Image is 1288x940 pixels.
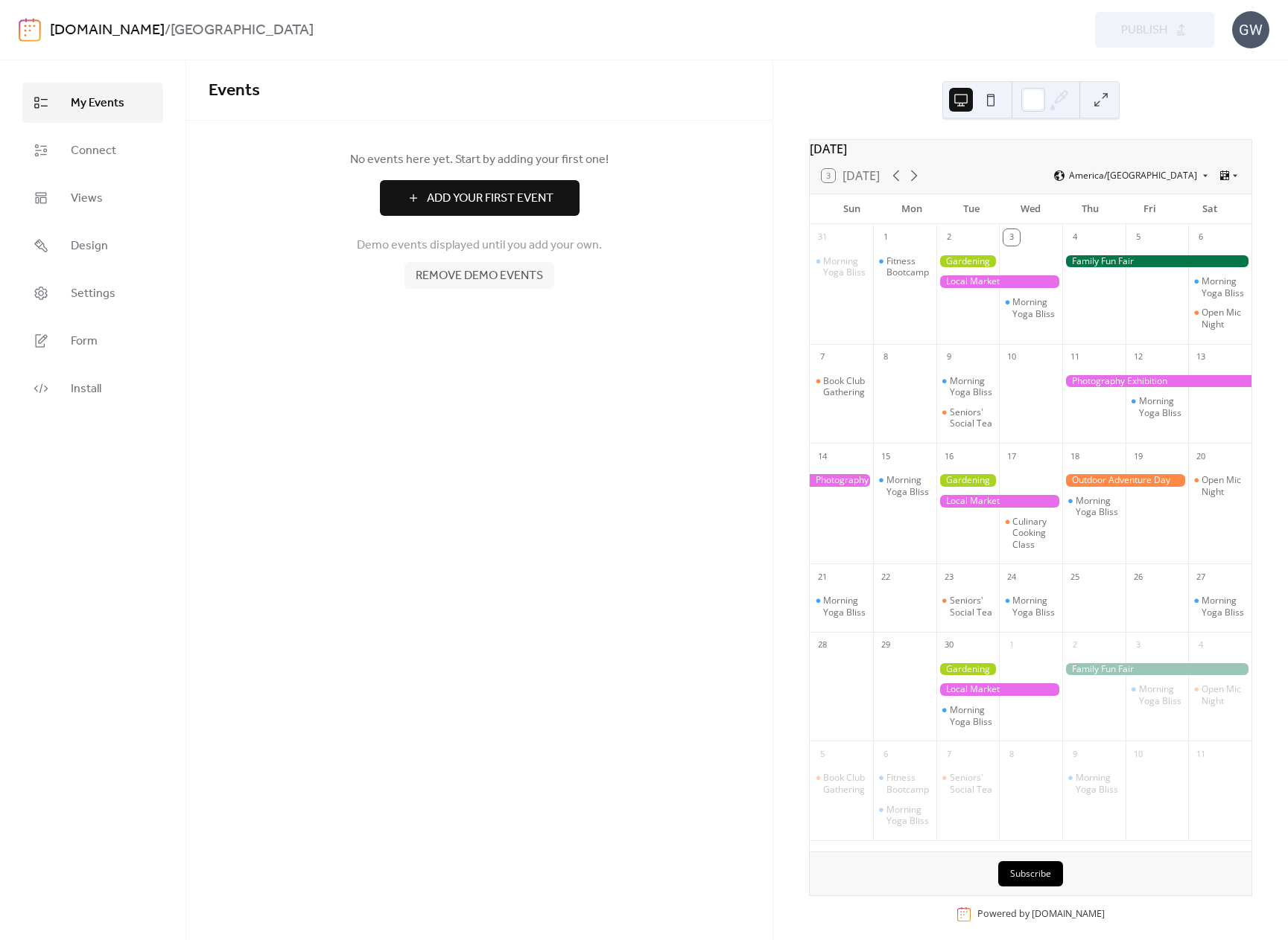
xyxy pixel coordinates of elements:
div: Morning Yoga Bliss [886,804,930,827]
div: Morning Yoga Bliss [999,296,1062,319]
div: 12 [1130,349,1146,365]
div: 11 [1067,349,1083,365]
div: Morning Yoga Bliss [1012,296,1056,319]
div: Morning Yoga Bliss [1062,772,1126,795]
div: 5 [814,746,831,762]
div: Morning Yoga Bliss [1062,495,1126,518]
div: Photography Exhibition [1062,375,1251,388]
span: No events here yet. Start by adding your first one! [209,151,750,169]
div: Local Market [936,275,1062,288]
a: Install [22,368,163,409]
div: Seniors' Social Tea [950,595,994,618]
div: 4 [1193,637,1209,653]
span: Settings [71,285,115,303]
div: GW [1232,11,1269,48]
button: Add Your First Event [380,180,580,216]
div: 6 [1193,229,1209,246]
div: Family Fun Fair [1062,663,1251,676]
div: Fitness Bootcamp [886,255,930,278]
span: Remove demo events [416,267,543,285]
div: 20 [1193,448,1209,464]
div: Fitness Bootcamp [886,772,930,795]
div: Open Mic Night [1188,474,1251,497]
div: 17 [1003,448,1020,464]
div: [DATE] [810,140,1251,158]
a: Views [22,178,163,218]
div: 7 [941,746,957,762]
div: 9 [941,349,957,365]
div: Outdoor Adventure Day [1062,474,1188,487]
div: Thu [1061,194,1120,224]
div: 5 [1130,229,1146,246]
a: Connect [22,130,163,170]
div: Wed [1001,194,1061,224]
div: Morning Yoga Bliss [1076,772,1120,795]
div: Morning Yoga Bliss [810,595,873,618]
span: Install [71,380,101,398]
div: Morning Yoga Bliss [1126,395,1189,418]
div: Gardening Workshop [936,474,1000,487]
div: Seniors' Social Tea [950,772,994,795]
div: Sun [822,194,881,224]
div: Morning Yoga Bliss [873,804,936,827]
div: 30 [941,637,957,653]
div: 1 [878,229,894,246]
div: Fitness Bootcamp [873,255,936,278]
div: Gardening Workshop [936,255,1000,268]
div: 6 [878,746,894,762]
div: Book Club Gathering [810,772,873,795]
div: Powered by [977,908,1105,921]
div: 19 [1130,448,1146,464]
div: Morning Yoga Bliss [886,474,930,497]
div: 31 [814,229,831,246]
b: / [165,16,171,45]
a: Settings [22,273,163,313]
div: 8 [878,349,894,365]
div: 1 [1003,637,1020,653]
div: Book Club Gathering [823,375,867,398]
div: Morning Yoga Bliss [1139,683,1183,706]
div: Sat [1180,194,1240,224]
div: Morning Yoga Bliss [1139,395,1183,418]
div: 23 [941,569,957,585]
b: [GEOGRAPHIC_DATA] [171,16,314,45]
div: Fri [1120,194,1180,224]
span: Events [209,74,260,107]
div: Open Mic Night [1188,683,1251,706]
div: Open Mic Night [1188,307,1251,330]
div: Photography Exhibition [810,474,873,487]
div: Culinary Cooking Class [1012,516,1056,551]
div: Morning Yoga Bliss [1126,683,1189,706]
a: Design [22,226,163,266]
span: My Events [71,95,124,112]
div: Morning Yoga Bliss [823,255,867,278]
div: 25 [1067,569,1083,585]
div: Seniors' Social Tea [936,772,1000,795]
span: Add Your First Event [427,190,553,208]
a: [DOMAIN_NAME] [1032,908,1105,921]
div: Fitness Bootcamp [873,772,936,795]
div: 18 [1067,448,1083,464]
div: 9 [1067,746,1083,762]
div: Open Mic Night [1202,307,1246,330]
div: Morning Yoga Bliss [1202,595,1246,618]
a: Form [22,321,163,361]
div: 15 [878,448,894,464]
span: Design [71,237,108,255]
div: Mon [881,194,941,224]
div: Morning Yoga Bliss [1188,275,1251,298]
div: 21 [814,569,831,585]
div: Morning Yoga Bliss [950,375,994,398]
div: Morning Yoga Bliss [936,375,1000,398]
span: Views [71,190,103,208]
div: 10 [1003,349,1020,365]
div: Morning Yoga Bliss [810,255,873,278]
div: Morning Yoga Bliss [1012,595,1056,618]
div: 27 [1193,569,1209,585]
div: Local Market [936,683,1062,696]
div: 28 [814,637,831,653]
div: 22 [878,569,894,585]
div: 3 [1003,229,1020,246]
div: Local Market [936,495,1062,508]
div: 10 [1130,746,1146,762]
